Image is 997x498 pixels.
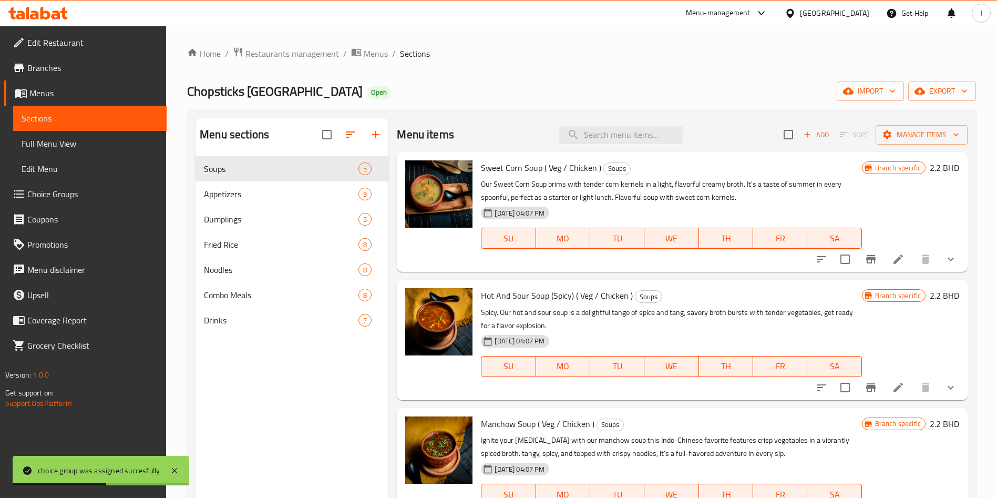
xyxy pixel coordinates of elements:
span: export [917,85,968,98]
button: WE [644,356,698,377]
span: Select section first [833,127,876,143]
span: SA [811,231,857,246]
p: Ignite your [MEDICAL_DATA] with our manchow soup this Indo-Chinese favorite features crisp vegeta... [481,434,861,460]
div: Soups [635,290,662,303]
span: Version: [5,368,31,382]
span: 8 [359,240,371,250]
span: Branches [27,62,158,74]
span: Open [367,88,391,97]
a: Grocery Checklist [4,333,167,358]
span: Get support on: [5,386,54,400]
span: Add [802,129,830,141]
span: Fried Rice [204,238,358,251]
a: Full Menu View [13,131,167,156]
a: Menu disclaimer [4,257,167,282]
button: Add section [363,122,388,147]
p: Spicy. Our hot and sour soup is a delightful tango of spice and tang, savory broth bursts with te... [481,306,861,332]
a: Coverage Report [4,308,167,333]
div: items [358,213,372,226]
span: Noodles [204,263,358,276]
div: [GEOGRAPHIC_DATA] [800,7,869,19]
span: Soups [635,291,662,303]
button: SA [807,228,861,249]
span: Select to update [834,248,856,270]
button: TH [699,228,753,249]
span: TU [594,359,640,374]
span: Restaurants management [245,47,339,60]
span: Soups [597,419,623,431]
li: / [225,47,229,60]
span: Sections [400,47,430,60]
button: show more [938,247,963,272]
div: Soups5 [196,156,388,181]
span: Coupons [27,213,158,226]
span: SU [486,359,531,374]
div: items [358,188,372,200]
a: Home [187,47,221,60]
span: Menus [29,87,158,99]
button: SA [807,356,861,377]
a: Edit Restaurant [4,30,167,55]
span: Manage items [884,128,959,141]
button: SU [481,228,536,249]
img: Manchow Soup ( Veg / Chicken ) [405,416,472,484]
a: Menus [351,47,388,60]
img: Sweet Corn Soup ( Veg / Chicken ) [405,160,472,228]
button: SU [481,356,536,377]
div: Menu-management [686,7,751,19]
span: Drinks [204,314,358,327]
button: export [908,82,976,101]
a: Support.OpsPlatform [5,397,72,410]
button: sort-choices [809,375,834,400]
span: TH [703,359,749,374]
button: MO [536,356,590,377]
button: Add [799,127,833,143]
span: 9 [359,189,371,199]
a: Restaurants management [233,47,339,60]
span: Appetizers [204,188,358,200]
li: / [392,47,396,60]
a: Coupons [4,207,167,232]
span: Upsell [27,289,158,301]
div: items [358,289,372,301]
span: TU [594,231,640,246]
button: Manage items [876,125,968,145]
span: [DATE] 04:07 PM [490,208,549,218]
button: import [837,82,904,101]
span: SU [486,231,531,246]
div: Open [367,86,391,99]
div: Dumplings5 [196,207,388,232]
span: Select section [777,124,799,146]
div: items [358,314,372,327]
span: Branch specific [871,163,925,173]
a: Promotions [4,232,167,257]
span: 5 [359,215,371,225]
span: 1.0.0 [33,368,49,382]
div: Combo Meals8 [196,282,388,308]
a: Edit Menu [13,156,167,181]
span: Edit Restaurant [27,36,158,49]
button: show more [938,375,963,400]
div: Soups [603,162,631,175]
span: Chopsticks [GEOGRAPHIC_DATA] [187,79,363,103]
h6: 2.2 BHD [930,160,959,175]
div: items [358,162,372,175]
span: Manchow Soup ( Veg / Chicken ) [481,416,594,432]
span: [DATE] 04:07 PM [490,336,549,346]
li: / [343,47,347,60]
div: Fried Rice8 [196,232,388,257]
span: Soups [604,162,630,175]
button: sort-choices [809,247,834,272]
span: Grocery Checklist [27,339,158,352]
a: Choice Groups [4,181,167,207]
h2: Menu items [397,127,454,143]
button: delete [913,247,938,272]
span: WE [649,231,694,246]
span: Menu disclaimer [27,263,158,276]
div: Combo Meals [204,289,358,301]
svg: Show Choices [944,381,957,394]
